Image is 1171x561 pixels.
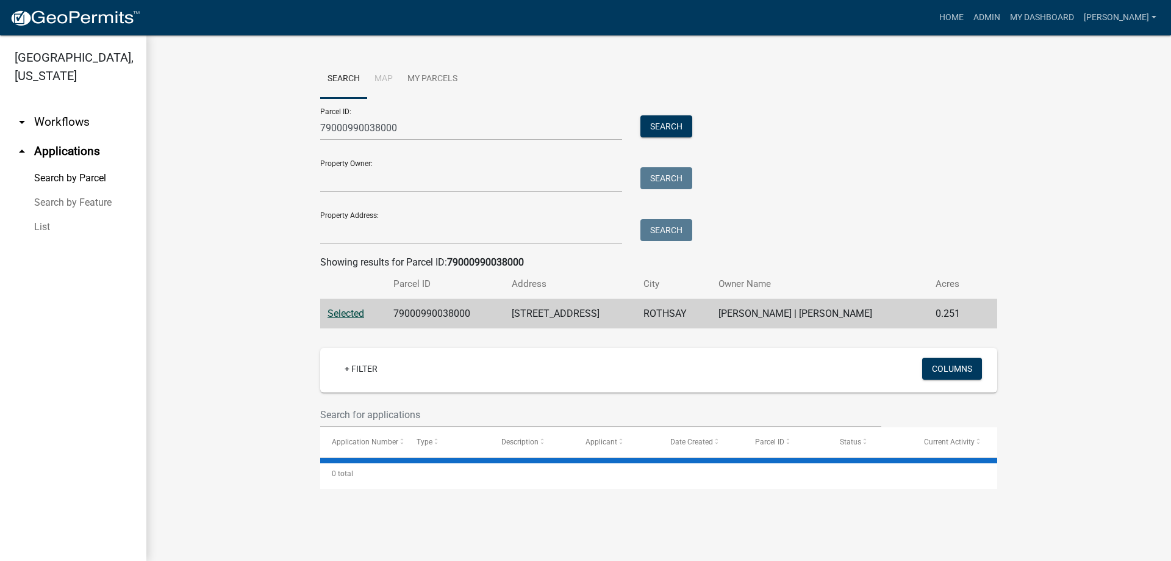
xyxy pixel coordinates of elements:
[640,167,692,189] button: Search
[755,438,784,446] span: Parcel ID
[320,427,405,457] datatable-header-cell: Application Number
[320,458,997,489] div: 0 total
[447,256,524,268] strong: 79000990038000
[636,270,711,299] th: City
[400,60,465,99] a: My Parcels
[320,60,367,99] a: Search
[912,427,997,457] datatable-header-cell: Current Activity
[922,358,982,380] button: Columns
[640,219,692,241] button: Search
[969,6,1005,29] a: Admin
[928,270,979,299] th: Acres
[828,427,913,457] datatable-header-cell: Status
[670,438,713,446] span: Date Created
[585,438,617,446] span: Applicant
[405,427,490,457] datatable-header-cell: Type
[636,299,711,329] td: ROTHSAY
[328,308,364,319] a: Selected
[332,438,398,446] span: Application Number
[574,427,659,457] datatable-header-cell: Applicant
[490,427,575,457] datatable-header-cell: Description
[1005,6,1079,29] a: My Dashboard
[934,6,969,29] a: Home
[743,427,828,457] datatable-header-cell: Parcel ID
[320,402,881,427] input: Search for applications
[711,270,928,299] th: Owner Name
[640,115,692,137] button: Search
[15,115,29,129] i: arrow_drop_down
[417,438,432,446] span: Type
[504,299,637,329] td: [STREET_ADDRESS]
[501,438,539,446] span: Description
[928,299,979,329] td: 0.251
[1079,6,1161,29] a: [PERSON_NAME]
[320,255,997,270] div: Showing results for Parcel ID:
[335,358,387,380] a: + Filter
[15,144,29,159] i: arrow_drop_up
[386,270,504,299] th: Parcel ID
[711,299,928,329] td: [PERSON_NAME] | [PERSON_NAME]
[386,299,504,329] td: 79000990038000
[840,438,861,446] span: Status
[659,427,743,457] datatable-header-cell: Date Created
[504,270,637,299] th: Address
[924,438,975,446] span: Current Activity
